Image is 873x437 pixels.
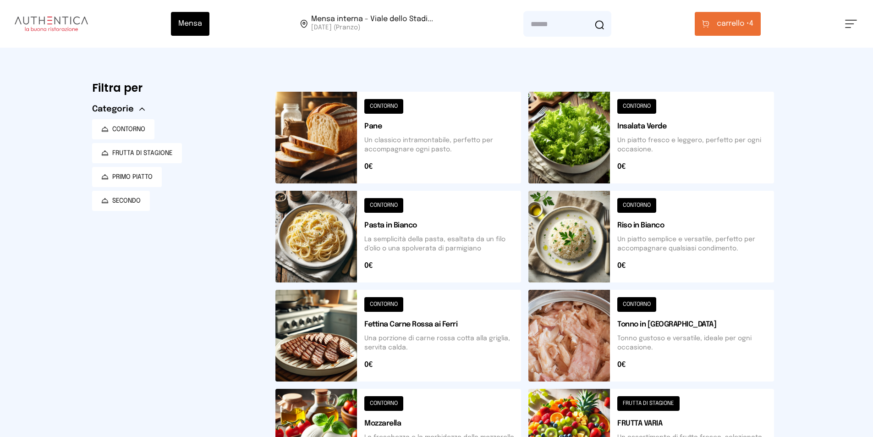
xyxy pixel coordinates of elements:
[112,172,153,182] span: PRIMO PIATTO
[92,103,134,116] span: Categorie
[92,167,162,187] button: PRIMO PIATTO
[717,18,753,29] span: 4
[311,16,433,32] span: Viale dello Stadio, 77, 05100 Terni TR, Italia
[92,81,261,95] h6: Filtra per
[92,143,182,163] button: FRUTTA DI STAGIONE
[92,119,154,139] button: CONTORNO
[112,125,145,134] span: CONTORNO
[171,12,209,36] button: Mensa
[717,18,749,29] span: carrello •
[92,191,150,211] button: SECONDO
[695,12,761,36] button: carrello •4
[112,149,173,158] span: FRUTTA DI STAGIONE
[112,196,141,205] span: SECONDO
[92,103,145,116] button: Categorie
[15,17,88,31] img: logo.8f33a47.png
[311,23,433,32] span: [DATE] (Pranzo)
